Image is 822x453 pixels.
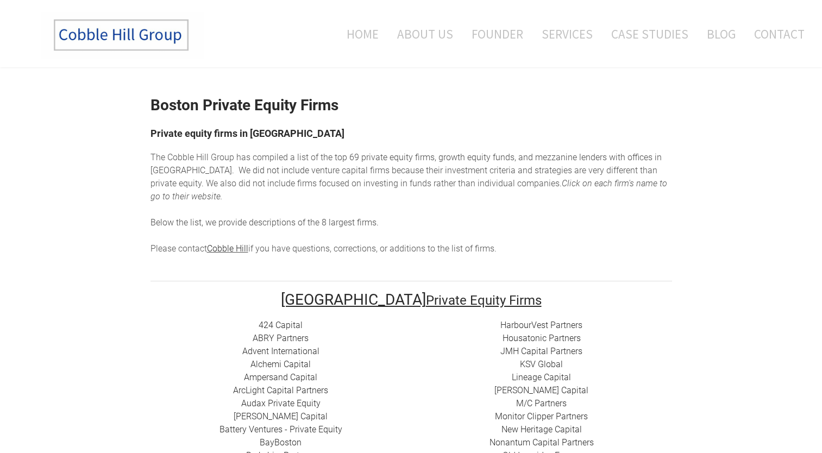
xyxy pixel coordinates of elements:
[150,96,338,114] strong: Boston Private Equity Firms
[490,437,594,448] a: Nonantum Capital Partners
[512,372,571,382] a: Lineage Capital
[603,11,696,56] a: Case Studies
[500,346,582,356] a: ​JMH Capital Partners
[259,320,303,330] a: 424 Capital
[150,151,672,255] div: he top 69 private equity firms, growth equity funds, and mezzanine lenders with offices in [GEOGR...
[41,11,204,59] img: The Cobble Hill Group LLC
[234,411,328,421] a: [PERSON_NAME] Capital
[150,128,344,139] font: Private equity firms in [GEOGRAPHIC_DATA]
[219,424,342,435] a: Battery Ventures - Private Equity
[330,11,387,56] a: Home
[281,291,426,309] font: [GEOGRAPHIC_DATA]
[500,320,582,330] a: HarbourVest Partners
[494,385,588,395] a: [PERSON_NAME] Capital
[253,333,309,343] a: ​ABRY Partners
[242,346,319,356] a: Advent International
[233,385,328,395] a: ​ArcLight Capital Partners
[150,152,323,162] span: The Cobble Hill Group has compiled a list of t
[516,398,567,408] a: ​M/C Partners
[241,398,321,408] a: Audax Private Equity
[426,293,542,308] font: Private Equity Firms
[501,424,582,435] a: New Heritage Capital
[463,11,531,56] a: Founder
[495,411,588,421] a: ​Monitor Clipper Partners
[534,11,601,56] a: Services
[520,359,563,369] a: ​KSV Global
[150,165,657,188] span: enture capital firms because their investment criteria and strategies are very different than pri...
[389,11,461,56] a: About Us
[503,333,581,343] a: Housatonic Partners
[260,437,302,448] a: BayBoston
[150,178,667,202] em: Click on each firm's name to go to their website.
[699,11,744,56] a: Blog
[250,359,311,369] a: Alchemi Capital
[746,11,805,56] a: Contact
[244,372,317,382] a: ​Ampersand Capital
[150,243,497,254] span: Please contact if you have questions, corrections, or additions to the list of firms.
[207,243,248,254] a: Cobble Hill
